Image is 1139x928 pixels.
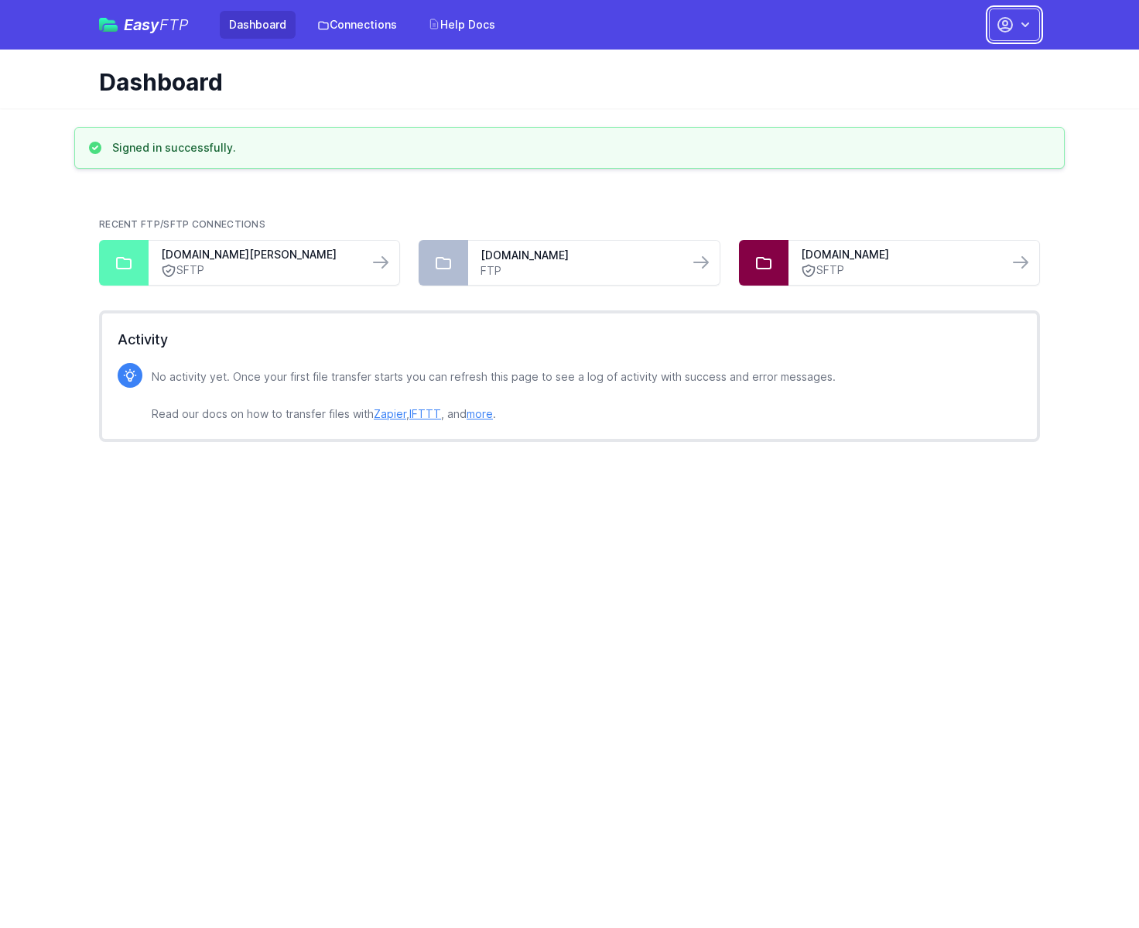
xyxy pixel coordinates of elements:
a: SFTP [161,262,356,279]
a: Connections [308,11,406,39]
a: more [467,407,493,420]
a: SFTP [801,262,996,279]
h3: Signed in successfully. [112,140,236,156]
iframe: Drift Widget Chat Controller [1062,851,1120,909]
a: FTP [481,263,676,279]
img: easyftp_logo.png [99,18,118,32]
span: Easy [124,17,189,33]
a: Help Docs [419,11,505,39]
h2: Activity [118,329,1021,351]
span: FTP [159,15,189,34]
p: No activity yet. Once your first file transfer starts you can refresh this page to see a log of a... [152,368,836,423]
a: Dashboard [220,11,296,39]
a: [DOMAIN_NAME] [801,247,996,262]
h1: Dashboard [99,68,1028,96]
h2: Recent FTP/SFTP Connections [99,218,1040,231]
a: IFTTT [409,407,441,420]
a: [DOMAIN_NAME] [481,248,676,263]
a: EasyFTP [99,17,189,33]
a: [DOMAIN_NAME][PERSON_NAME] [161,247,356,262]
a: Zapier [374,407,406,420]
